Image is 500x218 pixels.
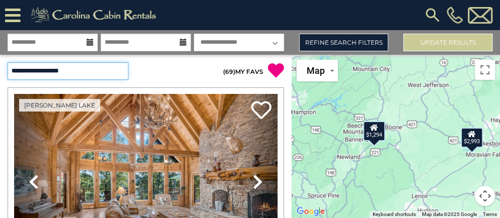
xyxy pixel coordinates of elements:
a: Terms (opens in new tab) [483,211,497,217]
div: $2,993 [461,127,483,147]
span: ( ) [223,68,235,75]
button: Change map style [297,60,338,81]
img: search-regular.svg [423,6,442,24]
span: Map [307,65,325,76]
a: Open this area in Google Maps (opens a new window) [294,205,327,218]
button: Map camera controls [475,186,495,206]
a: [PERSON_NAME] Lake [19,99,100,112]
a: (69)MY FAVS [223,68,263,75]
button: Toggle fullscreen view [475,60,495,80]
a: Add to favorites [251,100,271,122]
button: Keyboard shortcuts [373,211,416,218]
a: [PHONE_NUMBER] [444,7,465,24]
div: $1,294 [363,121,385,141]
span: 69 [225,68,233,75]
button: Update Results [403,34,492,51]
a: Refine Search Filters [299,34,388,51]
img: Google [294,205,327,218]
img: Khaki-logo.png [26,5,165,25]
span: Map data ©2025 Google [422,211,477,217]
